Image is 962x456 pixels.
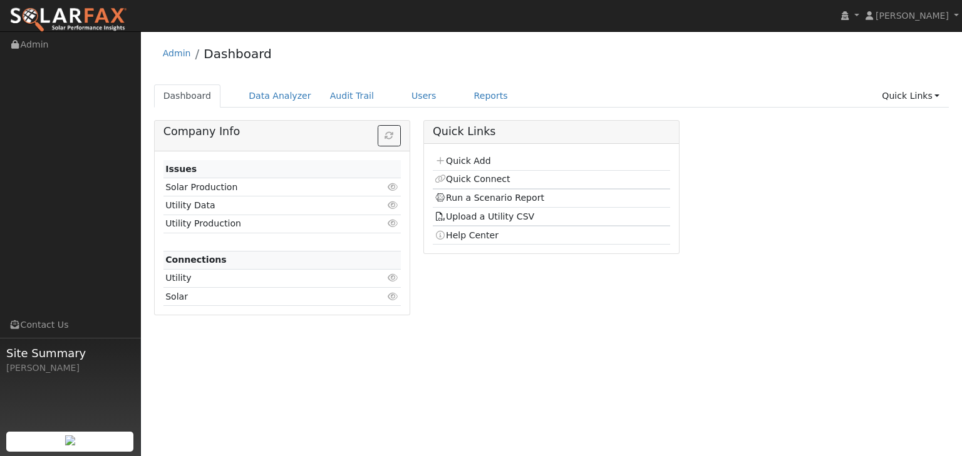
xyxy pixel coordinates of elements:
td: Utility Data [163,196,363,215]
span: [PERSON_NAME] [876,11,949,21]
td: Utility [163,269,363,287]
i: Click to view [388,183,399,191]
a: Users [402,84,446,108]
strong: Connections [165,255,227,265]
i: Click to view [388,273,399,282]
i: Click to view [388,219,399,228]
a: Dashboard [154,84,221,108]
a: Upload a Utility CSV [435,211,534,221]
td: Solar Production [163,178,363,196]
i: Click to view [388,201,399,210]
a: Data Analyzer [239,84,321,108]
i: Click to view [388,292,399,301]
a: Quick Links [872,84,949,108]
a: Audit Trail [321,84,383,108]
a: Quick Connect [435,174,510,184]
h5: Quick Links [433,125,670,138]
img: retrieve [65,435,75,445]
img: SolarFax [9,7,127,33]
a: Dashboard [204,46,272,61]
span: Site Summary [6,345,134,362]
td: Utility Production [163,215,363,233]
h5: Company Info [163,125,401,138]
div: [PERSON_NAME] [6,362,134,375]
strong: Issues [165,164,197,174]
a: Run a Scenario Report [435,193,544,203]
td: Solar [163,288,363,306]
a: Help Center [435,230,499,240]
a: Admin [163,48,191,58]
a: Quick Add [435,156,490,166]
a: Reports [465,84,517,108]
